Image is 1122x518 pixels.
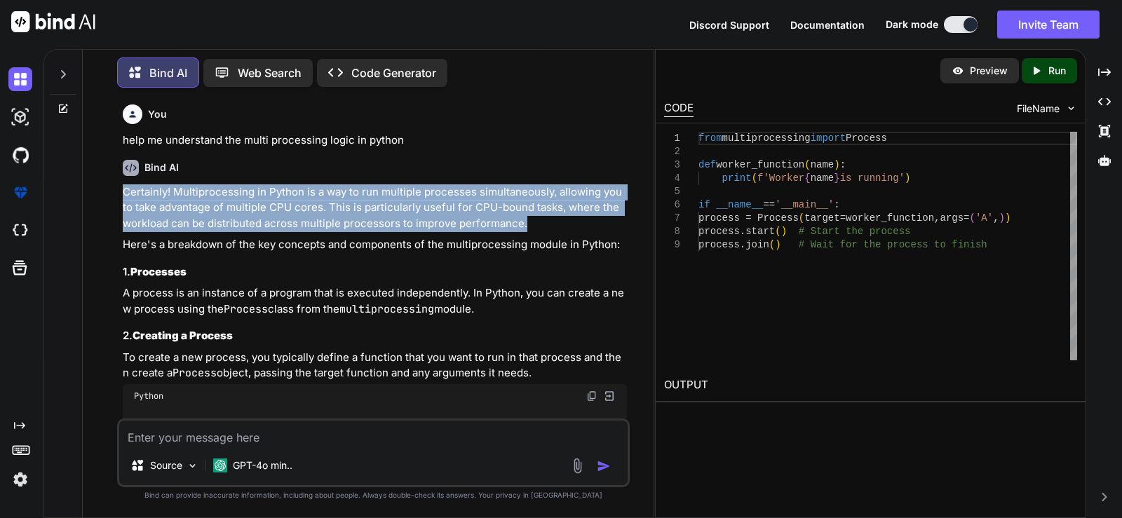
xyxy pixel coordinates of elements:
img: icon [597,459,611,473]
div: CODE [664,100,694,117]
span: { [804,172,810,184]
p: Preview [970,64,1008,78]
span: ) [775,239,780,250]
span: # Wait for the process to finish [799,239,987,250]
span: ( [769,239,775,250]
strong: Creating a Process [133,329,233,342]
span: args= [940,212,970,224]
div: 8 [664,225,680,238]
code: Process [224,302,268,316]
img: preview [952,64,964,77]
p: Code Generator [351,64,436,81]
span: process = Process [698,212,799,224]
span: ) [999,212,1005,224]
span: target=worker_function [804,212,934,224]
span: Discord Support [689,19,769,31]
code: Process [173,366,217,380]
span: Process [846,132,887,144]
span: import [811,132,846,144]
span: ( [775,226,780,237]
span: ) [834,159,839,170]
div: 6 [664,198,680,212]
p: Bind AI [149,64,187,81]
span: : [834,199,839,210]
button: Discord Support [689,18,769,32]
h6: Bind AI [144,161,179,175]
div: 3 [664,158,680,172]
span: Dark mode [886,18,938,32]
button: Documentation [790,18,865,32]
div: 2 [664,145,680,158]
span: ( [752,172,757,184]
span: process.join [698,239,769,250]
img: Pick Models [187,460,198,472]
span: __name__ [716,199,763,210]
strong: Processes [130,265,187,278]
span: : [840,159,846,170]
h3: 2. [123,328,627,344]
p: To create a new process, you typically define a function that you want to run in that process and... [123,350,627,381]
div: 1 [664,132,680,145]
p: Web Search [238,64,302,81]
span: } [834,172,839,184]
img: Bind AI [11,11,95,32]
p: Certainly! Multiprocessing in Python is a way to run multiple processes simultaneously, allowing ... [123,184,627,232]
span: name [811,172,834,184]
img: darkChat [8,67,32,91]
span: worker_function [716,159,804,170]
p: GPT-4o min.. [233,458,292,472]
span: ( [804,159,810,170]
span: , [934,212,940,224]
span: # Start the process [799,226,911,237]
span: print [722,172,752,184]
p: Here's a breakdown of the key concepts and components of the multiprocessing module in Python: [123,237,627,253]
button: Invite Team [997,11,1100,39]
span: ( [799,212,804,224]
img: cloudideIcon [8,219,32,243]
img: copy [586,390,597,402]
img: attachment [569,458,586,474]
img: darkAi-studio [8,105,32,129]
img: Open in Browser [603,390,616,402]
span: f'Worker [757,172,804,184]
span: Python [134,390,163,402]
span: ) [1005,212,1011,224]
span: Documentation [790,19,865,31]
span: FileName [1017,102,1060,116]
div: 7 [664,212,680,225]
span: ) [781,226,787,237]
img: settings [8,468,32,491]
span: ) [905,172,910,184]
div: 5 [664,185,680,198]
span: process.start [698,226,775,237]
span: 'A' [975,212,993,224]
span: , [993,212,999,224]
span: '__main__' [775,199,834,210]
p: Bind can provide inaccurate information, including about people. Always double-check its answers.... [117,490,630,500]
h2: OUTPUT [656,369,1086,402]
span: if [698,199,710,210]
span: ( [970,212,975,224]
img: chevron down [1065,102,1077,114]
span: multiprocessing [722,132,811,144]
span: def [698,159,716,170]
span: == [763,199,775,210]
img: githubDark [8,143,32,167]
p: Run [1048,64,1066,78]
h6: You [148,107,167,121]
div: 9 [664,238,680,252]
img: GPT-4o mini [213,458,227,472]
p: A process is an instance of a program that is executed independently. In Python, you can create a... [123,285,627,317]
span: name [811,159,834,170]
code: multiprocessing [339,302,434,316]
p: help me understand the multi processing logic in python [123,132,627,149]
img: premium [8,181,32,205]
h3: 1. [123,264,627,280]
p: Source [150,458,182,472]
span: is running' [840,172,905,184]
span: from [698,132,722,144]
div: 4 [664,172,680,185]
